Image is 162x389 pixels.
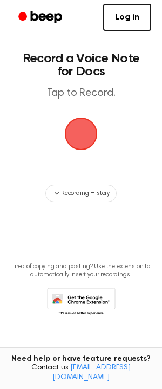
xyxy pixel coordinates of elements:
[11,7,72,28] a: Beep
[6,364,156,382] span: Contact us
[65,118,97,150] img: Beep Logo
[103,4,151,31] a: Log in
[61,189,110,198] span: Recording History
[9,263,153,279] p: Tired of copying and pasting? Use the extension to automatically insert your recordings.
[19,87,143,100] p: Tap to Record.
[45,185,117,202] button: Recording History
[52,364,131,381] a: [EMAIL_ADDRESS][DOMAIN_NAME]
[19,52,143,78] h1: Record a Voice Note for Docs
